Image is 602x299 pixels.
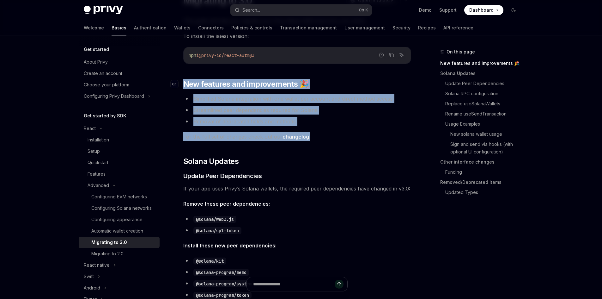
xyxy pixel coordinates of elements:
div: About Privy [84,58,108,66]
div: Search... [242,6,260,14]
a: New solana wallet usage [450,129,524,139]
a: Recipes [418,20,436,35]
li: Streamlined peer dependencies required for Solana [183,106,411,115]
div: Migrating to 2.0 [91,250,124,258]
a: Basics [112,20,126,35]
a: Rename useSendTransaction [445,109,524,119]
div: Advanced [88,182,109,189]
a: New features and improvements 🎉 [440,58,524,68]
span: If your app uses Privy’s Solana wallets, the required peer dependencies have changed in v3.0: [183,184,411,193]
span: i [196,53,199,58]
a: Dashboard [464,5,503,15]
div: Android [84,284,100,292]
a: About Privy [79,56,160,68]
a: Navigate to header [171,79,183,89]
a: Create an account [79,68,160,79]
span: To install the latest version: [183,32,411,40]
a: Update Peer Dependencies [445,78,524,89]
div: Choose your platform [84,81,129,89]
h5: Get started by SDK [84,112,126,120]
span: Dashboard [469,7,494,13]
strong: Install these new peer dependencies: [183,242,277,249]
h5: Get started [84,46,109,53]
div: Migrating to 3.0 [91,239,127,246]
div: React [84,125,96,132]
a: Security [392,20,410,35]
a: Sign and send via hooks (with optional UI configuration) [450,139,524,157]
button: Send message [335,280,344,289]
div: React native [84,261,110,269]
a: Policies & controls [231,20,272,35]
div: Automatic wallet creation [91,227,143,235]
a: Welcome [84,20,104,35]
a: changelog [283,134,309,140]
a: Solana Updates [440,68,524,78]
a: Connectors [198,20,224,35]
div: Installation [88,136,109,144]
a: Replace useSolanaWallets [445,99,524,109]
a: Transaction management [280,20,337,35]
div: Quickstart [88,159,108,166]
span: New features and improvements 🎉 [183,79,309,89]
span: npm [189,53,196,58]
span: For the full set of changes check out our . [183,132,411,141]
a: Choose your platform [79,79,160,90]
a: Migrating to 3.0 [79,237,160,248]
div: Swift [84,273,94,280]
button: Ask AI [398,51,406,59]
a: Configuring EVM networks [79,191,160,202]
strong: Remove these peer dependencies: [183,201,270,207]
a: Removed/Deprecated Items [440,177,524,187]
li: Removal of deprecated fields and methods [183,117,411,126]
code: @solana/spl-token [193,227,241,234]
button: Toggle dark mode [508,5,519,15]
li: Simplified Solana integration with one wallet per account and direct method access [183,94,411,103]
a: Authentication [134,20,167,35]
button: Report incorrect code [377,51,386,59]
div: Configuring EVM networks [91,193,147,201]
a: API reference [443,20,473,35]
div: Configuring Privy Dashboard [84,92,144,100]
div: Configuring Solana networks [91,204,152,212]
span: On this page [447,48,475,56]
button: Copy the contents from the code block [387,51,396,59]
a: User management [344,20,385,35]
a: Installation [79,134,160,146]
a: Setup [79,146,160,157]
a: Automatic wallet creation [79,225,160,237]
div: Setup [88,147,100,155]
a: Support [439,7,457,13]
a: Quickstart [79,157,160,168]
a: Other interface changes [440,157,524,167]
a: Wallets [174,20,191,35]
div: Features [88,170,106,178]
a: Funding [445,167,524,177]
a: Demo [419,7,432,13]
div: Create an account [84,70,122,77]
a: Updated Types [445,187,524,197]
a: Configuring Solana networks [79,202,160,214]
img: dark logo [84,6,123,15]
code: @solana-program/memo [193,269,249,276]
button: Search...CtrlK [230,4,372,16]
a: Migrating to 2.0 [79,248,160,259]
div: Configuring appearance [91,216,143,223]
span: Ctrl K [359,8,368,13]
a: Usage Examples [445,119,524,129]
a: Configuring appearance [79,214,160,225]
span: @privy-io/react-auth@3 [199,53,254,58]
span: Update Peer Dependencies [183,171,262,180]
a: Features [79,168,160,180]
code: @solana/web3.js [193,216,236,223]
code: @solana/kit [193,258,226,265]
span: Solana Updates [183,156,239,166]
a: Solana RPC configuration [445,89,524,99]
